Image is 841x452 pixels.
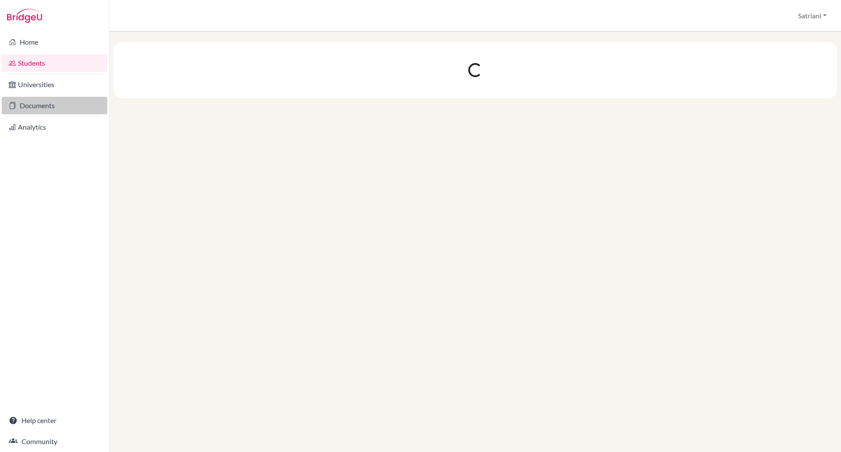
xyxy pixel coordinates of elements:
a: Community [2,433,107,450]
a: Students [2,54,107,72]
a: Documents [2,97,107,114]
a: Help center [2,412,107,429]
img: Bridge-U [7,9,42,23]
a: Home [2,33,107,51]
a: Analytics [2,118,107,136]
a: Universities [2,76,107,93]
button: Satriani [794,7,830,24]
